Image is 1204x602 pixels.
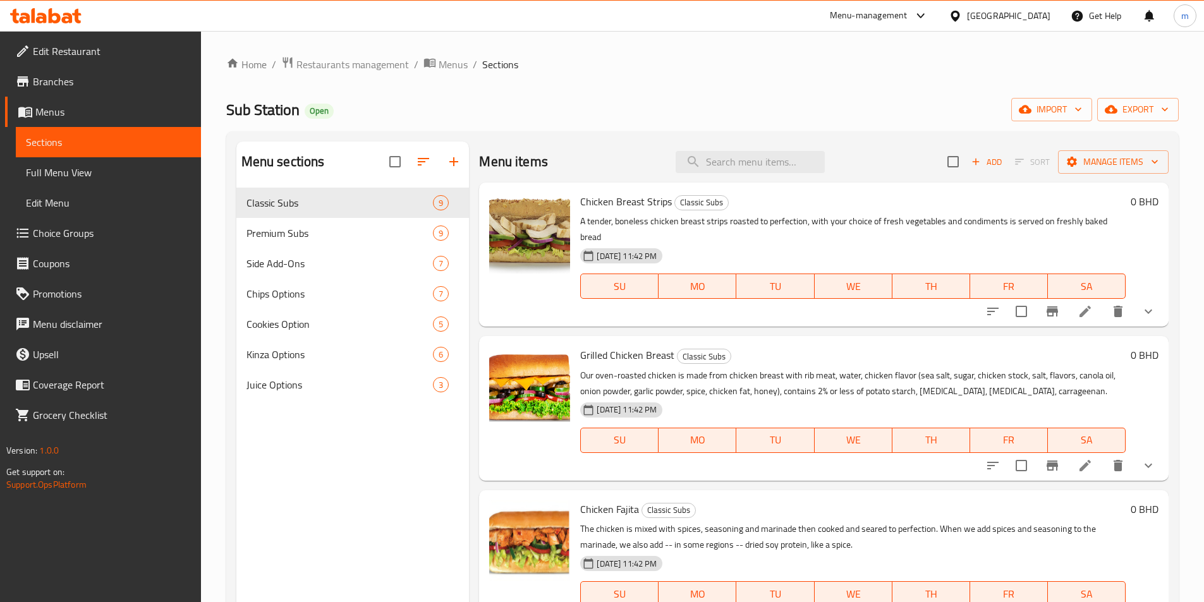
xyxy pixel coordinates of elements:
[1141,458,1156,473] svg: Show Choices
[580,500,639,519] span: Chicken Fajita
[592,250,662,262] span: [DATE] 11:42 PM
[1131,193,1158,210] h6: 0 BHD
[33,44,191,59] span: Edit Restaurant
[736,428,814,453] button: TU
[433,286,449,301] div: items
[5,248,201,279] a: Coupons
[382,148,408,175] span: Select all sections
[1053,431,1121,449] span: SA
[33,256,191,271] span: Coupons
[5,309,201,339] a: Menu disclaimer
[892,428,970,453] button: TH
[226,57,267,72] a: Home
[6,476,87,493] a: Support.OpsPlatform
[1131,346,1158,364] h6: 0 BHD
[489,346,570,427] img: Grilled Chicken Breast
[246,226,434,241] span: Premium Subs
[970,428,1048,453] button: FR
[434,288,448,300] span: 7
[664,431,731,449] span: MO
[897,431,965,449] span: TH
[1107,102,1169,117] span: export
[1131,500,1158,518] h6: 0 BHD
[272,57,276,72] li: /
[1058,150,1169,174] button: Manage items
[1008,452,1035,479] span: Select to update
[434,318,448,330] span: 5
[482,57,518,72] span: Sections
[433,347,449,362] div: items
[433,256,449,271] div: items
[1097,98,1179,121] button: export
[26,165,191,180] span: Full Menu View
[246,286,434,301] div: Chips Options
[580,274,659,299] button: SU
[479,152,548,171] h2: Menu items
[423,56,468,73] a: Menus
[975,277,1043,296] span: FR
[236,248,470,279] div: Side Add-Ons7
[741,431,809,449] span: TU
[978,296,1008,327] button: sort-choices
[236,370,470,400] div: Juice Options3
[1078,458,1093,473] a: Edit menu item
[1068,154,1158,170] span: Manage items
[246,195,434,210] span: Classic Subs
[236,183,470,405] nav: Menu sections
[580,428,659,453] button: SU
[659,274,736,299] button: MO
[246,256,434,271] span: Side Add-Ons
[966,152,1007,172] span: Add item
[1053,277,1121,296] span: SA
[26,135,191,150] span: Sections
[1007,152,1058,172] span: Select section first
[736,274,814,299] button: TU
[1037,450,1067,481] button: Branch-specific-item
[975,431,1043,449] span: FR
[236,339,470,370] div: Kinza Options6
[16,188,201,218] a: Edit Menu
[246,347,434,362] span: Kinza Options
[1048,274,1126,299] button: SA
[580,521,1126,553] p: The chicken is mixed with spices, seasoning and marinade then cooked and seared to perfection. Wh...
[305,104,334,119] div: Open
[1103,296,1133,327] button: delete
[580,346,674,364] span: Grilled Chicken Breast
[5,97,201,127] a: Menus
[978,450,1008,481] button: sort-choices
[281,56,409,73] a: Restaurants management
[580,192,672,211] span: Chicken Breast Strips
[642,503,696,518] div: Classic Subs
[815,274,892,299] button: WE
[5,36,201,66] a: Edit Restaurant
[1103,450,1133,481] button: delete
[246,316,434,332] span: Cookies Option
[296,57,409,72] span: Restaurants management
[305,105,334,116] span: Open
[33,347,191,362] span: Upsell
[39,442,59,459] span: 1.0.0
[33,286,191,301] span: Promotions
[434,349,448,361] span: 6
[592,404,662,416] span: [DATE] 11:42 PM
[414,57,418,72] li: /
[6,464,64,480] span: Get support on:
[1011,98,1092,121] button: import
[35,104,191,119] span: Menus
[16,157,201,188] a: Full Menu View
[33,74,191,89] span: Branches
[434,379,448,391] span: 3
[33,226,191,241] span: Choice Groups
[5,370,201,400] a: Coverage Report
[1133,296,1164,327] button: show more
[16,127,201,157] a: Sections
[489,500,570,581] img: Chicken Fajita
[236,279,470,309] div: Chips Options7
[820,277,887,296] span: WE
[830,8,908,23] div: Menu-management
[33,407,191,423] span: Grocery Checklist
